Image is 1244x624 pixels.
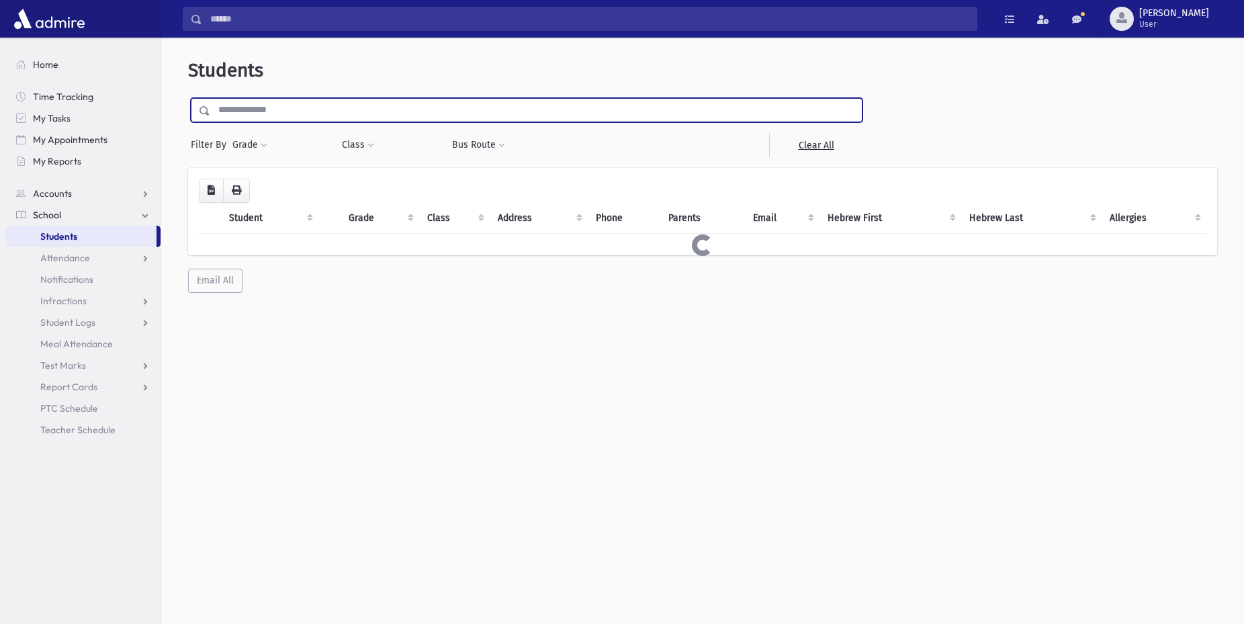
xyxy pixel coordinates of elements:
[33,112,71,124] span: My Tasks
[5,107,161,129] a: My Tasks
[769,133,862,157] a: Clear All
[40,316,95,328] span: Student Logs
[33,58,58,71] span: Home
[199,179,224,203] button: CSV
[5,333,161,355] a: Meal Attendance
[5,312,161,333] a: Student Logs
[40,402,98,414] span: PTC Schedule
[5,129,161,150] a: My Appointments
[1139,19,1209,30] span: User
[5,376,161,398] a: Report Cards
[33,134,107,146] span: My Appointments
[33,209,61,221] span: School
[588,203,660,234] th: Phone
[221,203,318,234] th: Student
[40,252,90,264] span: Attendance
[191,138,232,152] span: Filter By
[11,5,88,32] img: AdmirePro
[40,273,93,285] span: Notifications
[5,290,161,312] a: Infractions
[341,133,375,157] button: Class
[188,59,263,81] span: Students
[33,155,81,167] span: My Reports
[40,381,97,393] span: Report Cards
[40,359,86,371] span: Test Marks
[223,179,250,203] button: Print
[451,133,506,157] button: Bus Route
[819,203,961,234] th: Hebrew First
[202,7,977,31] input: Search
[232,133,268,157] button: Grade
[341,203,419,234] th: Grade
[5,269,161,290] a: Notifications
[5,54,161,75] a: Home
[40,230,77,242] span: Students
[660,203,745,234] th: Parents
[5,150,161,172] a: My Reports
[5,204,161,226] a: School
[490,203,587,234] th: Address
[40,424,116,436] span: Teacher Schedule
[40,295,87,307] span: Infractions
[419,203,490,234] th: Class
[5,183,161,204] a: Accounts
[5,86,161,107] a: Time Tracking
[5,247,161,269] a: Attendance
[33,91,93,103] span: Time Tracking
[40,338,113,350] span: Meal Attendance
[188,269,242,293] button: Email All
[1102,203,1206,234] th: Allergies
[33,187,72,199] span: Accounts
[1139,8,1209,19] span: [PERSON_NAME]
[5,355,161,376] a: Test Marks
[5,226,157,247] a: Students
[5,419,161,441] a: Teacher Schedule
[745,203,819,234] th: Email
[5,398,161,419] a: PTC Schedule
[961,203,1101,234] th: Hebrew Last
